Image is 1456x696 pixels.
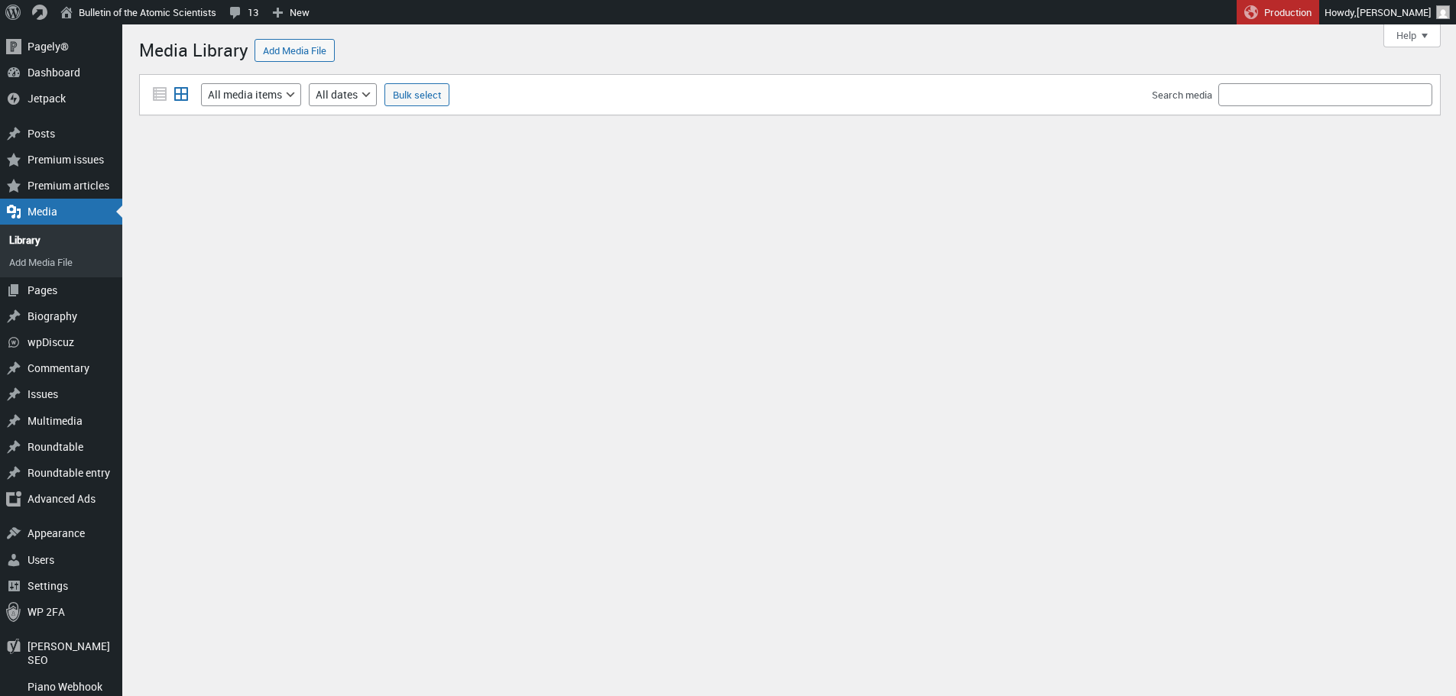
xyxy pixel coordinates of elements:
button: Help [1383,24,1441,47]
h1: Media Library [139,32,248,65]
a: Grid view [170,84,192,105]
span: [PERSON_NAME] [1357,5,1432,19]
a: Add Media File [255,39,335,62]
label: Search media [1152,88,1212,102]
a: List view [149,84,170,105]
button: Bulk select [384,83,449,106]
